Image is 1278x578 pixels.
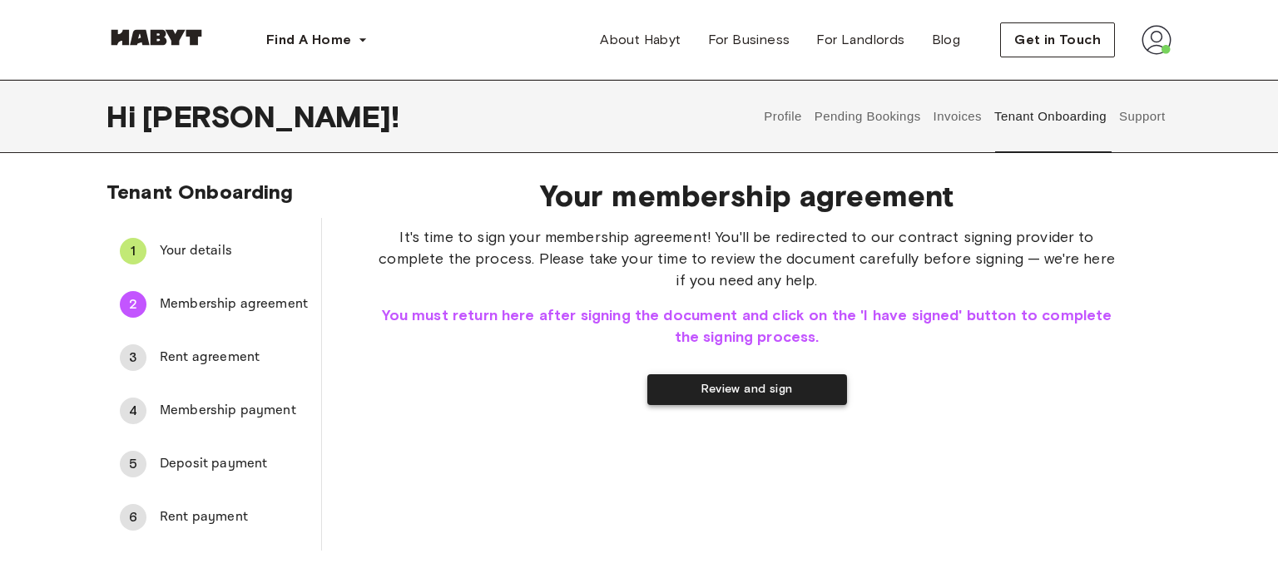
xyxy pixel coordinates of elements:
[816,30,904,50] span: For Landlords
[695,23,804,57] a: For Business
[120,344,146,371] div: 3
[120,398,146,424] div: 4
[375,226,1118,291] span: It's time to sign your membership agreement! You'll be redirected to our contract signing provide...
[803,23,918,57] a: For Landlords
[106,231,321,271] div: 1Your details
[375,304,1118,348] span: You must return here after signing the document and click on the 'I have signed' button to comple...
[1117,80,1167,153] button: Support
[106,180,294,204] span: Tenant Onboarding
[142,99,399,134] span: [PERSON_NAME] !
[120,238,146,264] div: 1
[1142,25,1171,55] img: avatar
[600,30,681,50] span: About Habyt
[106,338,321,378] div: 3Rent agreement
[120,504,146,531] div: 6
[758,80,1171,153] div: user profile tabs
[375,178,1118,213] span: Your membership agreement
[762,80,805,153] button: Profile
[1014,30,1101,50] span: Get in Touch
[160,241,308,261] span: Your details
[993,80,1109,153] button: Tenant Onboarding
[106,99,142,134] span: Hi
[587,23,694,57] a: About Habyt
[160,507,308,527] span: Rent payment
[932,30,961,50] span: Blog
[106,391,321,431] div: 4Membership payment
[160,454,308,474] span: Deposit payment
[160,401,308,421] span: Membership payment
[708,30,790,50] span: For Business
[106,29,206,46] img: Habyt
[253,23,381,57] button: Find A Home
[106,284,321,324] div: 2Membership agreement
[931,80,983,153] button: Invoices
[160,348,308,368] span: Rent agreement
[120,451,146,477] div: 5
[120,291,146,318] div: 2
[812,80,923,153] button: Pending Bookings
[266,30,351,50] span: Find A Home
[106,444,321,484] div: 5Deposit payment
[106,497,321,537] div: 6Rent payment
[647,374,847,405] button: Review and sign
[1000,22,1115,57] button: Get in Touch
[919,23,974,57] a: Blog
[160,294,308,314] span: Membership agreement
